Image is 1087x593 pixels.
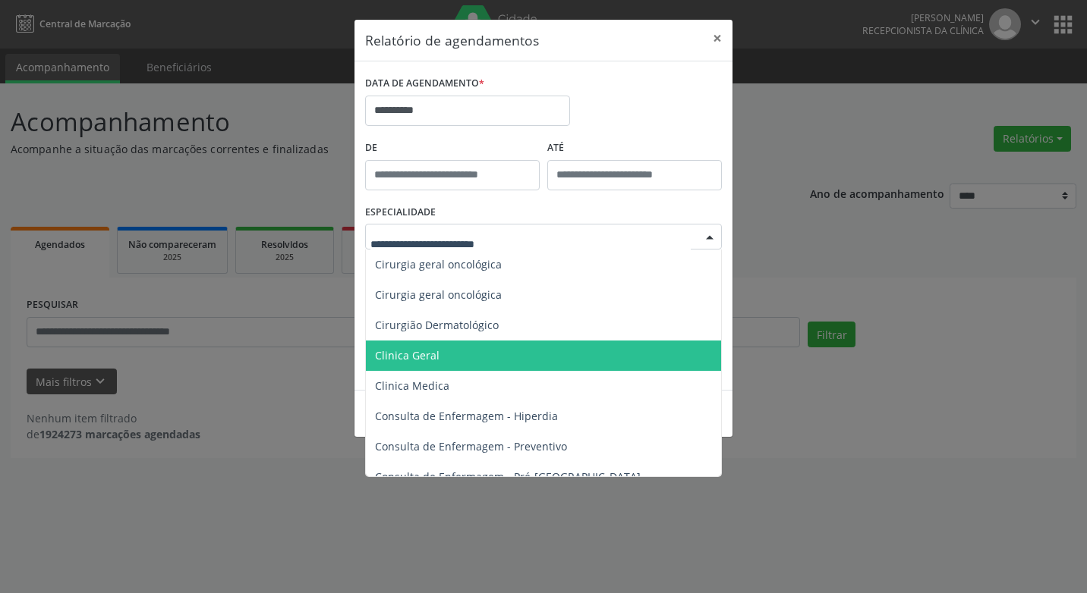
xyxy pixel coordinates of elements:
label: De [365,136,540,160]
span: Clinica Medica [375,378,449,393]
h5: Relatório de agendamentos [365,30,539,50]
label: ATÉ [547,136,722,160]
span: Clinica Geral [375,348,440,362]
button: Close [702,20,733,57]
span: Cirurgião Dermatológico [375,318,499,332]
span: Cirurgia geral oncológica [375,287,502,302]
span: Cirurgia geral oncológica [375,257,502,271]
span: Consulta de Enfermagem - Pré-[GEOGRAPHIC_DATA] [375,469,641,484]
span: Consulta de Enfermagem - Hiperdia [375,409,558,423]
label: DATA DE AGENDAMENTO [365,72,484,96]
span: Consulta de Enfermagem - Preventivo [375,439,567,453]
label: ESPECIALIDADE [365,201,436,224]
